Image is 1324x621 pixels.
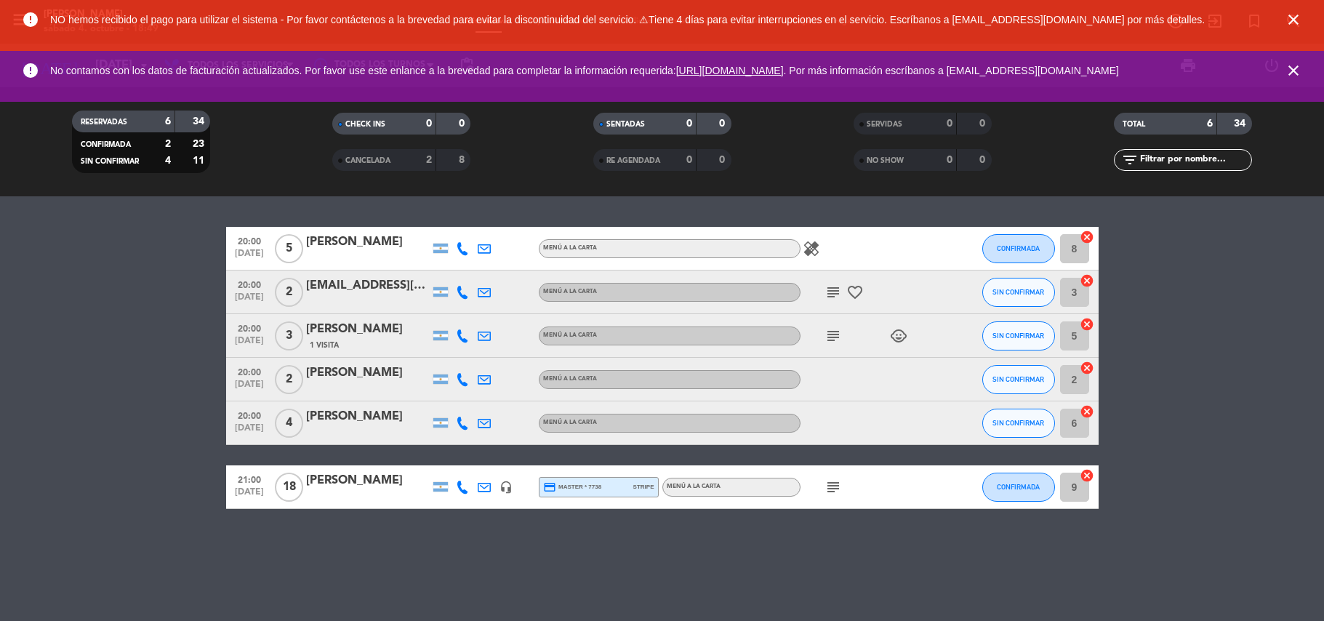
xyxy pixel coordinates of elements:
[22,11,39,28] i: error
[825,478,842,496] i: subject
[231,232,268,249] span: 20:00
[1123,121,1145,128] span: TOTAL
[306,364,430,382] div: [PERSON_NAME]
[1080,230,1094,244] i: cancel
[992,419,1044,427] span: SIN CONFIRMAR
[1285,62,1302,79] i: close
[606,121,645,128] span: SENTADAS
[231,336,268,353] span: [DATE]
[982,278,1055,307] button: SIN CONFIRMAR
[275,473,303,502] span: 18
[231,292,268,309] span: [DATE]
[979,119,988,129] strong: 0
[633,482,654,492] span: stripe
[1234,119,1248,129] strong: 34
[982,473,1055,502] button: CONFIRMADA
[345,121,385,128] span: CHECK INS
[686,119,692,129] strong: 0
[275,321,303,350] span: 3
[606,157,660,164] span: RE AGENDADA
[165,139,171,149] strong: 2
[275,365,303,394] span: 2
[867,157,904,164] span: NO SHOW
[543,289,597,295] span: MENÚ A LA CARTA
[825,327,842,345] i: subject
[275,409,303,438] span: 4
[803,240,820,257] i: healing
[784,65,1119,76] a: . Por más información escríbanos a [EMAIL_ADDRESS][DOMAIN_NAME]
[979,155,988,165] strong: 0
[231,249,268,265] span: [DATE]
[459,119,468,129] strong: 0
[543,481,602,494] span: master * 7738
[1080,317,1094,332] i: cancel
[543,481,556,494] i: credit_card
[992,332,1044,340] span: SIN CONFIRMAR
[982,321,1055,350] button: SIN CONFIRMAR
[193,139,207,149] strong: 23
[543,420,597,425] span: MENÚ A LA CARTA
[231,487,268,504] span: [DATE]
[275,278,303,307] span: 2
[231,406,268,423] span: 20:00
[1080,404,1094,419] i: cancel
[231,363,268,380] span: 20:00
[1285,11,1302,28] i: close
[1080,361,1094,375] i: cancel
[165,156,171,166] strong: 4
[1139,152,1251,168] input: Filtrar por nombre...
[81,141,131,148] span: CONFIRMADA
[846,284,864,301] i: favorite_border
[310,340,339,351] span: 1 Visita
[543,245,597,251] span: MENÚ A LA CARTA
[867,121,902,128] span: SERVIDAS
[306,320,430,339] div: [PERSON_NAME]
[231,319,268,336] span: 20:00
[543,376,597,382] span: MENÚ A LA CARTA
[231,276,268,292] span: 20:00
[686,155,692,165] strong: 0
[997,244,1040,252] span: CONFIRMADA
[1080,468,1094,483] i: cancel
[22,62,39,79] i: error
[947,119,952,129] strong: 0
[306,276,430,295] div: [EMAIL_ADDRESS][DOMAIN_NAME]
[947,155,952,165] strong: 0
[193,156,207,166] strong: 11
[306,407,430,426] div: [PERSON_NAME]
[165,116,171,127] strong: 6
[982,365,1055,394] button: SIN CONFIRMAR
[1207,119,1213,129] strong: 6
[719,119,728,129] strong: 0
[667,484,721,489] span: MENÚ A LA CARTA
[982,409,1055,438] button: SIN CONFIRMAR
[231,423,268,440] span: [DATE]
[275,234,303,263] span: 5
[997,483,1040,491] span: CONFIRMADA
[992,288,1044,296] span: SIN CONFIRMAR
[50,14,1205,25] span: NO hemos recibido el pago para utilizar el sistema - Por favor contáctenos a la brevedad para evi...
[992,375,1044,383] span: SIN CONFIRMAR
[1121,151,1139,169] i: filter_list
[676,65,784,76] a: [URL][DOMAIN_NAME]
[345,157,390,164] span: CANCELADA
[426,119,432,129] strong: 0
[426,155,432,165] strong: 2
[81,158,139,165] span: SIN CONFIRMAR
[231,380,268,396] span: [DATE]
[499,481,513,494] i: headset_mic
[890,327,907,345] i: child_care
[719,155,728,165] strong: 0
[825,284,842,301] i: subject
[81,119,127,126] span: RESERVADAS
[306,471,430,490] div: [PERSON_NAME]
[193,116,207,127] strong: 34
[306,233,430,252] div: [PERSON_NAME]
[50,65,1119,76] span: No contamos con los datos de facturación actualizados. Por favor use este enlance a la brevedad p...
[231,470,268,487] span: 21:00
[459,155,468,165] strong: 8
[982,234,1055,263] button: CONFIRMADA
[543,332,597,338] span: MENÚ A LA CARTA
[1080,273,1094,288] i: cancel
